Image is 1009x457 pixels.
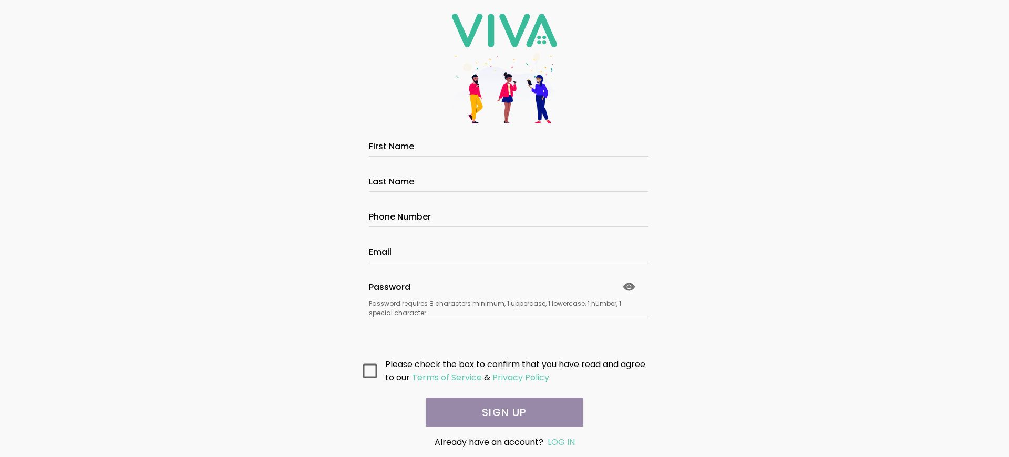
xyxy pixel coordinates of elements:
a: LOG IN [548,436,575,448]
ion-text: Terms of Service [412,371,482,383]
div: Already have an account? [382,435,627,449]
ion-text: Privacy Policy [492,371,549,383]
ion-col: Please check the box to confirm that you have read and agree to our & [383,355,652,387]
ion-text: Password requires 8 characters minimum, 1 uppercase, 1 lowercase, 1 number, 1 special character [369,299,640,318]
